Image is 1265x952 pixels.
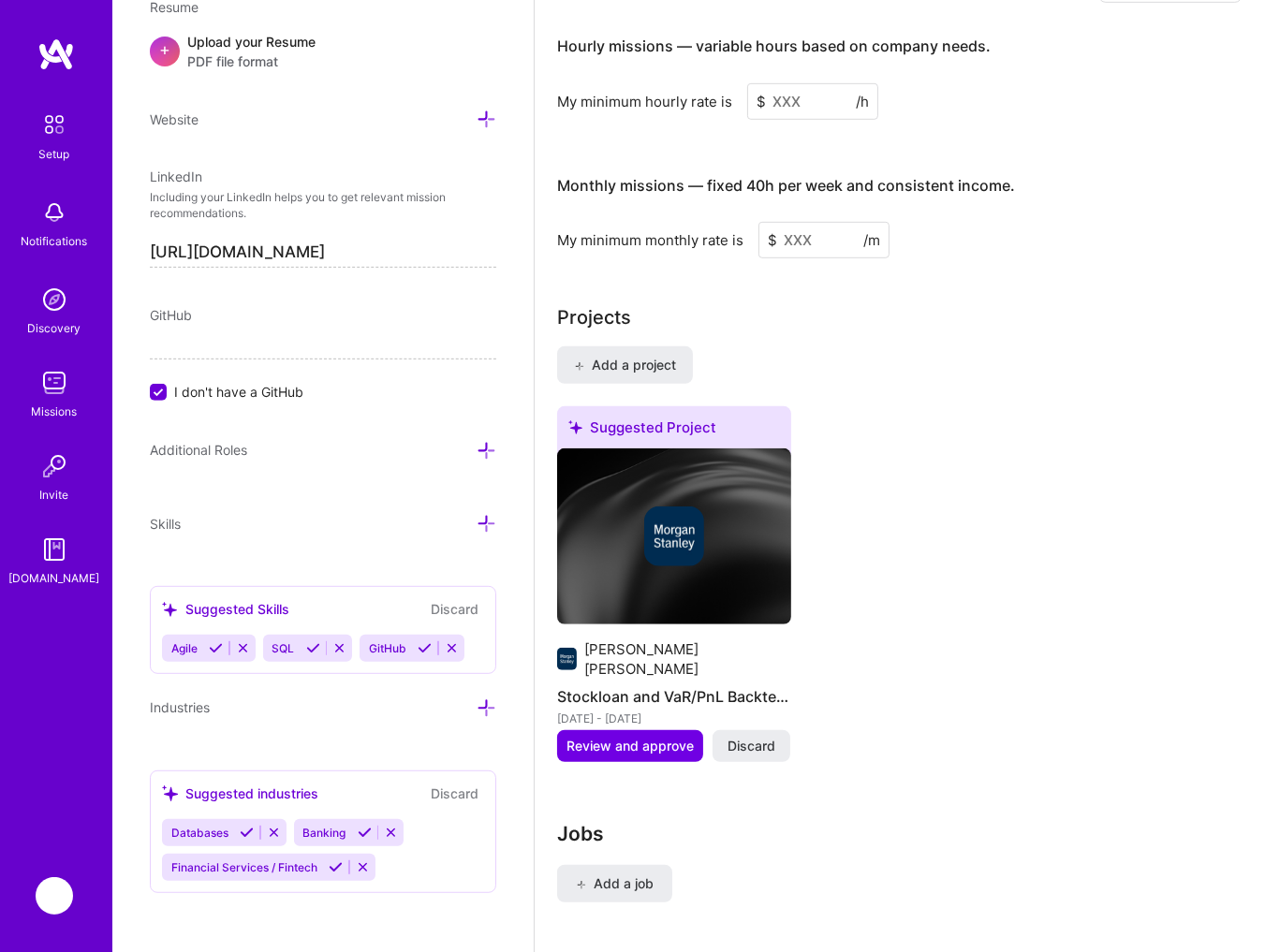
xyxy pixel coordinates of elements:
[162,785,178,801] i: icon SuggestedTeams
[36,447,73,485] img: Invite
[332,641,346,655] i: Reject
[557,709,791,728] div: [DATE] - [DATE]
[557,730,703,762] button: Review and approve
[150,111,199,127] span: Website
[31,877,78,915] a: User Avatar
[150,442,247,458] span: Additional Roles
[329,860,343,874] i: Accept
[768,230,777,250] span: $
[28,318,81,338] div: Discovery
[236,641,250,655] i: Reject
[747,83,878,120] input: XXX
[162,784,318,803] div: Suggested industries
[557,822,1204,845] h3: Jobs
[22,231,88,251] div: Notifications
[39,144,70,164] div: Setup
[32,402,78,421] div: Missions
[36,194,73,231] img: bell
[568,420,582,434] i: icon SuggestedTeams
[863,230,880,250] span: /m
[36,364,73,402] img: teamwork
[425,598,484,620] button: Discard
[303,826,346,840] span: Banking
[171,860,317,874] span: Financial Services / Fintech
[576,874,654,893] span: Add a job
[557,303,631,331] div: Projects
[644,506,704,566] img: Company logo
[358,826,372,840] i: Accept
[557,648,577,670] img: Company logo
[9,568,100,588] div: [DOMAIN_NAME]
[187,51,316,71] span: PDF file format
[566,737,694,755] span: Review and approve
[713,730,790,762] button: Discard
[159,39,170,59] span: +
[557,865,672,902] button: Add a job
[150,32,496,71] div: +Upload your ResumePDF file format
[174,382,303,402] span: I don't have a GitHub
[758,222,890,258] input: XXX
[856,92,869,111] span: /h
[584,639,791,679] div: [PERSON_NAME] [PERSON_NAME]
[445,641,459,655] i: Reject
[574,361,584,372] i: icon PlusBlack
[728,737,775,755] span: Discard
[36,531,73,568] img: guide book
[150,307,192,323] span: GitHub
[757,92,766,111] span: $
[240,826,254,840] i: Accept
[557,177,1015,195] h4: Monthly missions — fixed 40h per week and consistent income.
[418,641,432,655] i: Accept
[576,880,586,890] i: icon PlusBlack
[369,641,406,655] span: GitHub
[35,105,74,144] img: setup
[574,356,676,374] span: Add a project
[557,448,791,624] img: cover
[171,826,228,840] span: Databases
[150,168,202,184] span: LinkedIn
[557,346,693,384] button: Add a project
[171,641,198,655] span: Agile
[557,406,791,456] div: Suggested Project
[272,641,295,655] span: SQL
[557,92,732,111] div: My minimum hourly rate is
[36,877,73,915] img: User Avatar
[162,599,289,619] div: Suggested Skills
[557,684,791,709] h4: Stockloan and VaR/PnL Backtesting
[37,37,75,71] img: logo
[306,641,320,655] i: Accept
[356,860,370,874] i: Reject
[162,602,178,618] i: icon SuggestedTeams
[40,485,69,505] div: Invite
[187,32,316,71] div: Upload your Resume
[267,826,281,840] i: Reject
[209,641,223,655] i: Accept
[384,826,398,840] i: Reject
[150,516,181,532] span: Skills
[150,190,496,222] p: Including your LinkedIn helps you to get relevant mission recommendations.
[557,37,991,55] h4: Hourly missions — variable hours based on company needs.
[425,783,484,804] button: Discard
[557,230,743,250] div: My minimum monthly rate is
[150,699,210,715] span: Industries
[36,281,73,318] img: discovery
